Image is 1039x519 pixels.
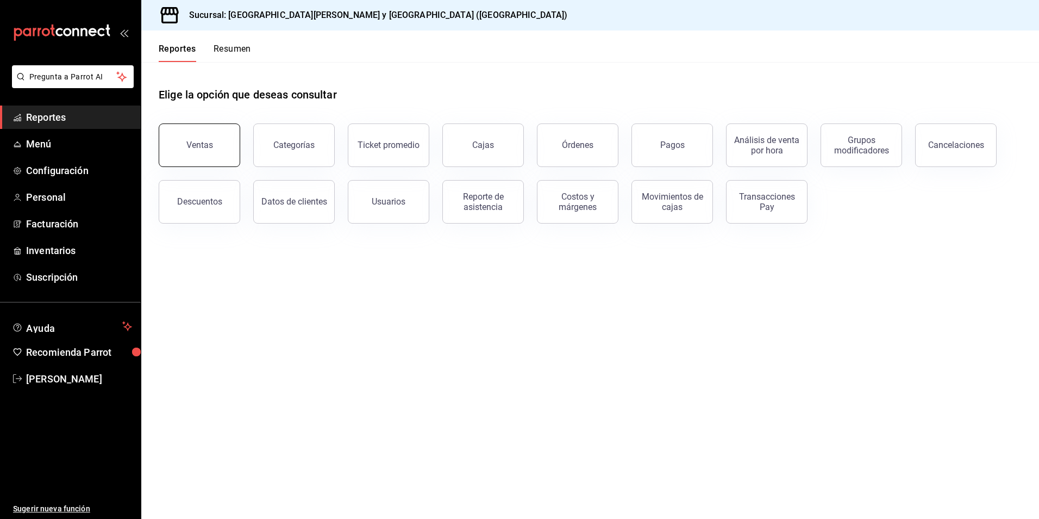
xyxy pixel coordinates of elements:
[928,140,984,150] div: Cancelaciones
[26,217,132,231] span: Facturación
[159,86,337,103] h1: Elige la opción que deseas consultar
[26,320,118,333] span: Ayuda
[660,140,685,150] div: Pagos
[915,123,997,167] button: Cancelaciones
[733,191,800,212] div: Transacciones Pay
[26,137,132,151] span: Menú
[261,196,327,207] div: Datos de clientes
[26,372,132,386] span: [PERSON_NAME]
[13,503,132,515] span: Sugerir nueva función
[472,139,495,152] div: Cajas
[26,270,132,285] span: Suscripción
[358,140,420,150] div: Ticket promedio
[631,123,713,167] button: Pagos
[726,123,808,167] button: Análisis de venta por hora
[159,44,196,62] button: Reportes
[442,180,524,224] button: Reporte de asistencia
[828,135,895,156] div: Grupos modificadores
[726,180,808,224] button: Transacciones Pay
[159,44,251,62] div: navigation tabs
[449,191,517,212] div: Reporte de asistencia
[159,123,240,167] button: Ventas
[159,180,240,224] button: Descuentos
[442,123,524,167] a: Cajas
[631,180,713,224] button: Movimientos de cajas
[8,79,134,90] a: Pregunta a Parrot AI
[26,243,132,258] span: Inventarios
[253,180,335,224] button: Datos de clientes
[348,180,429,224] button: Usuarios
[348,123,429,167] button: Ticket promedio
[12,65,134,88] button: Pregunta a Parrot AI
[639,191,706,212] div: Movimientos de cajas
[120,28,128,37] button: open_drawer_menu
[821,123,902,167] button: Grupos modificadores
[26,110,132,125] span: Reportes
[26,345,132,360] span: Recomienda Parrot
[180,9,568,22] h3: Sucursal: [GEOGRAPHIC_DATA][PERSON_NAME] y [GEOGRAPHIC_DATA] ([GEOGRAPHIC_DATA])
[372,196,405,207] div: Usuarios
[562,140,593,150] div: Órdenes
[186,140,213,150] div: Ventas
[214,44,251,62] button: Resumen
[177,196,222,207] div: Descuentos
[544,191,611,212] div: Costos y márgenes
[26,163,132,178] span: Configuración
[26,190,132,205] span: Personal
[537,180,618,224] button: Costos y márgenes
[537,123,618,167] button: Órdenes
[733,135,800,156] div: Análisis de venta por hora
[29,71,117,83] span: Pregunta a Parrot AI
[273,140,315,150] div: Categorías
[253,123,335,167] button: Categorías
